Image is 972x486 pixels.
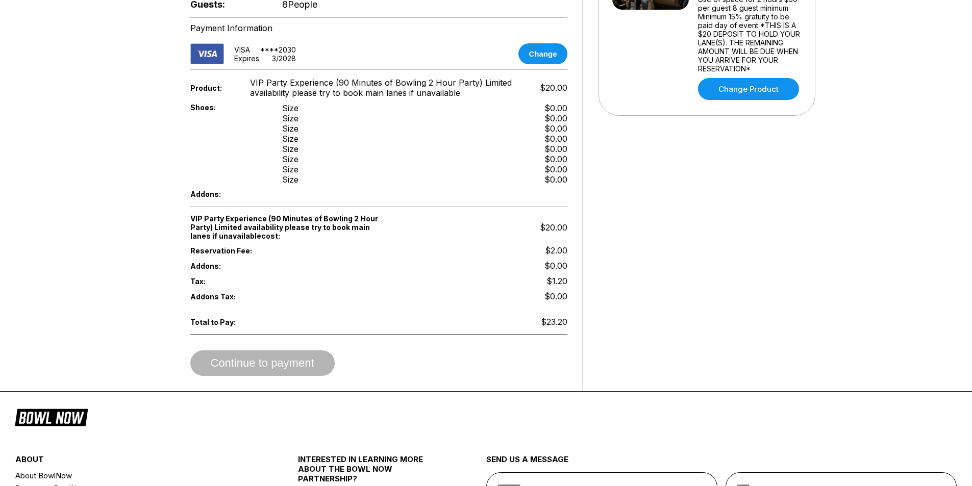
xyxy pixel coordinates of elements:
div: send us a message [486,454,957,472]
div: Size [282,164,298,174]
div: Size [282,123,298,134]
div: about [15,454,251,469]
span: $2.00 [545,245,567,255]
span: Addons: [190,262,266,270]
span: Tax: [190,277,266,286]
div: $0.00 [544,113,567,123]
a: Change Product [698,78,799,100]
div: $0.00 [544,174,567,185]
span: Total to Pay: [190,318,266,326]
button: Change [518,43,567,64]
span: Reservation Fee: [190,246,379,255]
a: About BowlNow [15,469,251,482]
span: $1.20 [546,276,567,286]
div: $0.00 [544,123,567,134]
div: Payment Information [190,23,567,33]
span: $0.00 [544,291,567,301]
span: $0.00 [544,261,567,271]
div: Size [282,154,298,164]
div: Size [282,113,298,123]
img: card [190,43,224,64]
span: Shoes: [190,103,266,112]
div: Size [282,144,298,154]
div: $0.00 [544,144,567,154]
div: Size [282,134,298,144]
div: $0.00 [544,103,567,113]
div: Size [282,174,298,185]
div: Expires [234,54,259,63]
span: VIP Party Experience (90 Minutes of Bowling 2 Hour Party) Limited availability please try to book... [190,214,379,240]
div: Size [282,103,298,113]
span: $23.20 [541,317,567,327]
span: Addons: [190,190,266,198]
div: VISA [234,45,250,54]
span: Addons Tax: [190,292,266,301]
span: $20.00 [540,83,567,93]
span: $20.00 [540,222,567,233]
div: 3 / 2028 [272,54,296,63]
div: $0.00 [544,154,567,164]
span: Product: [190,84,234,92]
div: $0.00 [544,164,567,174]
div: $0.00 [544,134,567,144]
span: VIP Party Experience (90 Minutes of Bowling 2 Hour Party) Limited availability please try to book... [250,78,522,98]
